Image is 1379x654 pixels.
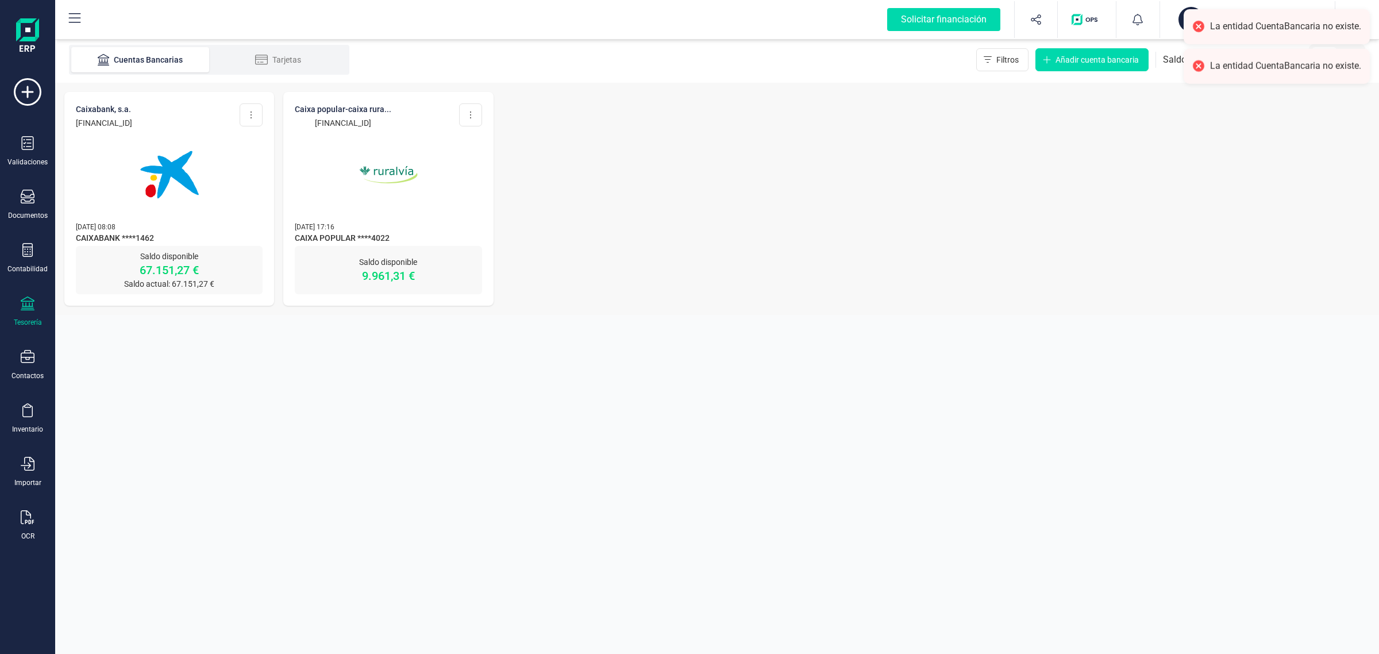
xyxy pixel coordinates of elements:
button: Logo de OPS [1065,1,1109,38]
button: Solicitar financiación [873,1,1014,38]
div: Tarjetas [232,54,324,66]
div: Contactos [11,371,44,380]
span: Saldo disponible: [1163,53,1233,67]
p: [FINANCIAL_ID] [295,117,391,129]
img: Logo Finanedi [16,18,39,55]
button: HOHOLSTEIN MARKETING SL[PERSON_NAME] [PERSON_NAME] [1174,1,1321,38]
span: [DATE] 17:16 [295,223,334,231]
div: Importar [14,478,41,487]
div: Solicitar financiación [887,8,1000,31]
p: Saldo disponible [295,256,482,268]
span: Añadir cuenta bancaria [1056,54,1139,66]
div: HO [1178,7,1204,32]
div: La entidad CuentaBancaria no existe. [1210,60,1361,72]
div: Validaciones [7,157,48,167]
div: Cuentas Bancarias [94,54,186,66]
p: 67.151,27 € [76,262,263,278]
span: [DATE] 08:08 [76,223,115,231]
div: Documentos [8,211,48,220]
img: Logo de OPS [1072,14,1102,25]
span: CAIXA POPULAR ****4022 [295,232,482,246]
p: Saldo disponible [76,251,263,262]
button: Filtros [976,48,1029,71]
p: 9.961,31 € [295,268,482,284]
div: Contabilidad [7,264,48,274]
button: Añadir cuenta bancaria [1035,48,1149,71]
span: Filtros [996,54,1019,66]
p: CAIXA POPULAR-CAIXA RURA... [295,103,391,115]
p: Saldo actual: 67.151,27 € [76,278,263,290]
p: CAIXABANK, S.A. [76,103,132,115]
div: OCR [21,532,34,541]
div: Tesorería [14,318,42,327]
div: La entidad CuentaBancaria no existe. [1210,21,1361,33]
div: Inventario [12,425,43,434]
p: [FINANCIAL_ID] [76,117,132,129]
